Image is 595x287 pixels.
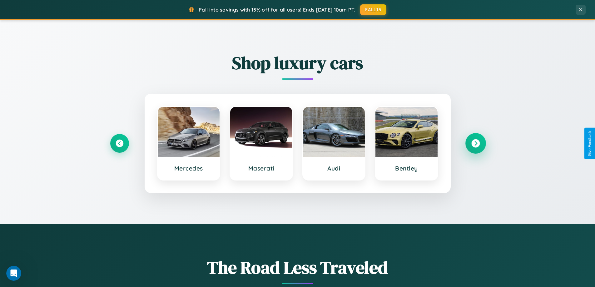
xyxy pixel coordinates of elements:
h2: Shop luxury cars [110,51,485,75]
h3: Bentley [382,165,431,172]
iframe: Intercom live chat [6,266,21,281]
h3: Maserati [236,165,286,172]
div: Give Feedback [588,131,592,156]
h1: The Road Less Traveled [110,255,485,280]
span: Fall into savings with 15% off for all users! Ends [DATE] 10am PT. [199,7,355,13]
h3: Mercedes [164,165,214,172]
h3: Audi [309,165,359,172]
button: FALL15 [360,4,386,15]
